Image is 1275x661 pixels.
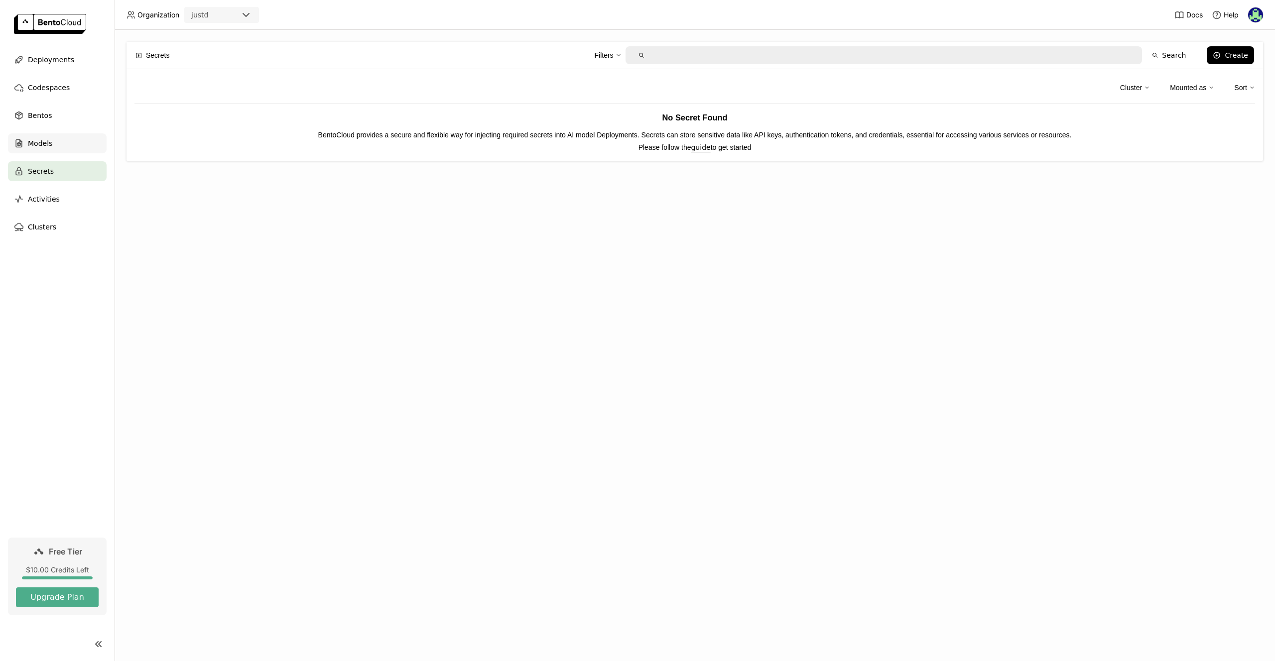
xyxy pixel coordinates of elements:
[191,10,208,20] div: justd
[691,143,710,151] a: guide
[1248,7,1263,22] img: Kyrylo Rieznikov
[594,50,613,61] div: Filters
[1174,10,1203,20] a: Docs
[146,50,169,61] span: Secrets
[1170,77,1214,98] div: Mounted as
[8,161,107,181] a: Secrets
[28,54,74,66] span: Deployments
[1146,46,1192,64] button: Search
[28,137,52,149] span: Models
[8,50,107,70] a: Deployments
[28,221,56,233] span: Clusters
[8,78,107,98] a: Codespaces
[134,111,1255,124] h3: No Secret Found
[1170,82,1206,93] div: Mounted as
[1234,82,1247,93] div: Sort
[1120,82,1142,93] div: Cluster
[8,133,107,153] a: Models
[28,110,52,121] span: Bentos
[1212,10,1239,20] div: Help
[209,10,210,20] input: Selected justd.
[1207,46,1254,64] button: Create
[1120,77,1150,98] div: Cluster
[8,106,107,125] a: Bentos
[28,193,60,205] span: Activities
[134,142,1255,153] p: Please follow the to get started
[594,45,621,66] div: Filters
[1224,10,1239,19] span: Help
[1234,77,1255,98] div: Sort
[16,565,99,574] div: $10.00 Credits Left
[28,82,70,94] span: Codespaces
[49,547,82,556] span: Free Tier
[134,129,1255,140] p: BentoCloud provides a secure and flexible way for injecting required secrets into AI model Deploy...
[8,189,107,209] a: Activities
[1186,10,1203,19] span: Docs
[8,538,107,615] a: Free Tier$10.00 Credits LeftUpgrade Plan
[1225,51,1248,59] div: Create
[16,587,99,607] button: Upgrade Plan
[8,217,107,237] a: Clusters
[14,14,86,34] img: logo
[28,165,54,177] span: Secrets
[137,10,179,19] span: Organization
